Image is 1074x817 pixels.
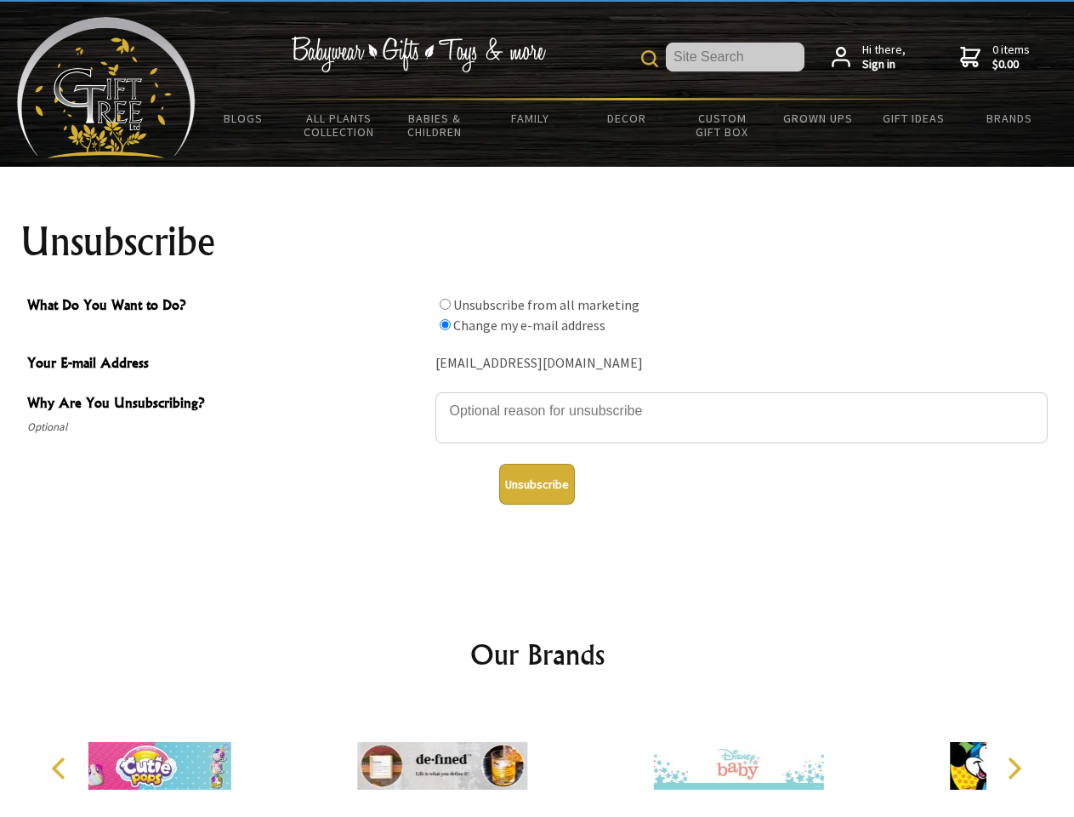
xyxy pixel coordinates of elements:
input: What Do You Want to Do? [440,319,451,330]
span: Optional [27,417,427,437]
strong: Sign in [862,57,906,72]
label: Change my e-mail address [453,317,605,334]
a: Gift Ideas [866,100,962,136]
img: Babyware - Gifts - Toys and more... [17,17,196,158]
a: Grown Ups [770,100,866,136]
a: Decor [578,100,674,136]
a: All Plants Collection [292,100,388,150]
a: Babies & Children [387,100,483,150]
span: 0 items [992,42,1030,72]
a: Hi there,Sign in [832,43,906,72]
input: Site Search [666,43,804,71]
span: Your E-mail Address [27,352,427,377]
label: Unsubscribe from all marketing [453,296,639,313]
span: Why Are You Unsubscribing? [27,392,427,417]
a: Family [483,100,579,136]
img: product search [641,50,658,67]
a: 0 items$0.00 [960,43,1030,72]
h1: Unsubscribe [20,221,1054,262]
textarea: Why Are You Unsubscribing? [435,392,1048,443]
span: Hi there, [862,43,906,72]
h2: Our Brands [34,634,1041,675]
strong: $0.00 [992,57,1030,72]
div: [EMAIL_ADDRESS][DOMAIN_NAME] [435,351,1048,377]
img: Babywear - Gifts - Toys & more [291,37,546,72]
a: Custom Gift Box [674,100,770,150]
span: What Do You Want to Do? [27,294,427,319]
button: Next [995,750,1032,787]
button: Previous [43,750,80,787]
a: Brands [962,100,1058,136]
a: BLOGS [196,100,292,136]
button: Unsubscribe [499,464,575,505]
input: What Do You Want to Do? [440,299,451,310]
